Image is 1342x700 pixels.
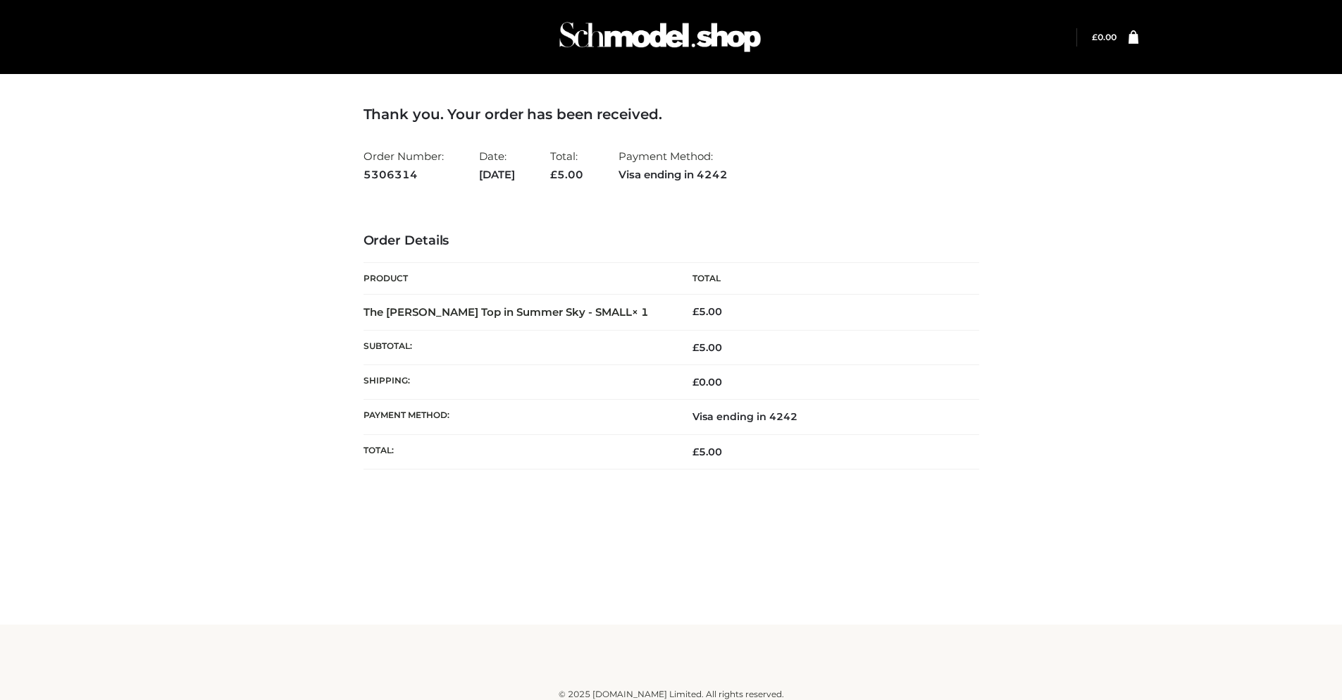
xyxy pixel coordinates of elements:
[619,166,728,184] strong: Visa ending in 4242
[364,166,444,184] strong: 5306314
[619,144,728,187] li: Payment Method:
[554,9,766,65] img: Schmodel Admin 964
[479,166,515,184] strong: [DATE]
[692,376,699,388] span: £
[364,233,979,249] h3: Order Details
[632,305,649,319] strong: × 1
[364,434,671,469] th: Total:
[692,305,699,318] span: £
[550,168,557,181] span: £
[692,341,699,354] span: £
[550,144,583,187] li: Total:
[1092,32,1117,42] a: £0.00
[364,365,671,400] th: Shipping:
[364,144,444,187] li: Order Number:
[671,400,979,434] td: Visa ending in 4242
[1092,32,1098,42] span: £
[364,305,649,319] strong: The [PERSON_NAME] Top in Summer Sky - SMALL
[364,106,979,123] h3: Thank you. Your order has been received.
[364,263,671,295] th: Product
[692,341,722,354] span: 5.00
[692,446,699,458] span: £
[692,376,722,388] bdi: 0.00
[364,330,671,364] th: Subtotal:
[671,263,979,295] th: Total
[364,400,671,434] th: Payment method:
[692,446,722,458] span: 5.00
[479,144,515,187] li: Date:
[550,168,583,181] span: 5.00
[1092,32,1117,42] bdi: 0.00
[692,305,722,318] bdi: 5.00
